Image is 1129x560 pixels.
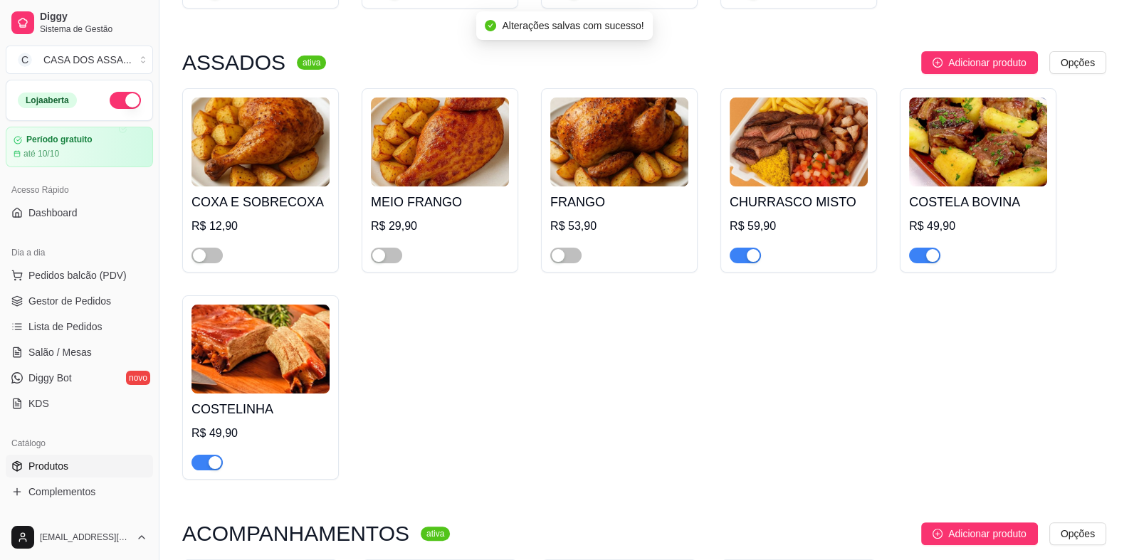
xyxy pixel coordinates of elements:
span: plus-circle [933,58,942,68]
div: R$ 12,90 [191,218,330,235]
img: product-image [730,97,868,186]
div: Acesso Rápido [6,179,153,201]
button: Pedidos balcão (PDV) [6,264,153,287]
a: Período gratuitoaté 10/10 [6,127,153,167]
div: R$ 53,90 [550,218,688,235]
div: Loja aberta [18,93,77,108]
span: Complementos [28,485,95,499]
h3: ASSADOS [182,54,285,71]
div: R$ 49,90 [191,425,330,442]
a: Dashboard [6,201,153,224]
article: até 10/10 [23,148,59,159]
div: R$ 59,90 [730,218,868,235]
div: R$ 49,90 [909,218,1047,235]
h4: FRANGO [550,192,688,212]
span: check-circle [485,20,496,31]
span: Produtos [28,459,68,473]
img: product-image [550,97,688,186]
span: Adicionar produto [948,526,1026,541]
div: Catálogo [6,432,153,455]
span: Opções [1061,55,1095,70]
article: Período gratuito [26,134,93,145]
button: Opções [1049,51,1106,74]
span: KDS [28,396,49,411]
span: Alterações salvas com sucesso! [502,20,644,31]
span: Salão / Mesas [28,345,92,359]
span: Diggy Bot [28,371,72,385]
a: Salão / Mesas [6,341,153,364]
span: [EMAIL_ADDRESS][DOMAIN_NAME] [40,532,130,543]
span: C [18,53,32,67]
button: Alterar Status [110,92,141,109]
button: Adicionar produto [921,51,1038,74]
span: Pedidos balcão (PDV) [28,268,127,282]
h3: ACOMPANHAMENTOS [182,525,409,542]
h4: MEIO FRANGO [371,192,509,212]
a: Lista de Pedidos [6,315,153,338]
span: Sistema de Gestão [40,23,147,35]
div: R$ 29,90 [371,218,509,235]
div: CASA DOS ASSA ... [43,53,132,67]
a: Produtos [6,455,153,477]
h4: CHURRASCO MISTO [730,192,868,212]
button: Select a team [6,46,153,74]
span: Opções [1061,526,1095,541]
h4: COXA E SOBRECOXA [191,192,330,212]
h4: COSTELA BOVINA [909,192,1047,212]
span: Dashboard [28,206,78,220]
button: Opções [1049,522,1106,545]
img: product-image [371,97,509,186]
a: KDS [6,392,153,415]
img: product-image [909,97,1047,186]
div: Dia a dia [6,241,153,264]
a: Complementos [6,480,153,503]
button: [EMAIL_ADDRESS][DOMAIN_NAME] [6,520,153,554]
span: Adicionar produto [948,55,1026,70]
a: Gestor de Pedidos [6,290,153,312]
img: product-image [191,97,330,186]
sup: ativa [421,527,450,541]
span: Lista de Pedidos [28,319,103,334]
a: DiggySistema de Gestão [6,6,153,40]
button: Adicionar produto [921,522,1038,545]
span: plus-circle [933,529,942,539]
h4: COSTELINHA [191,399,330,419]
sup: ativa [297,56,326,70]
a: Diggy Botnovo [6,366,153,389]
img: product-image [191,305,330,393]
span: Diggy [40,11,147,23]
span: Gestor de Pedidos [28,294,111,308]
